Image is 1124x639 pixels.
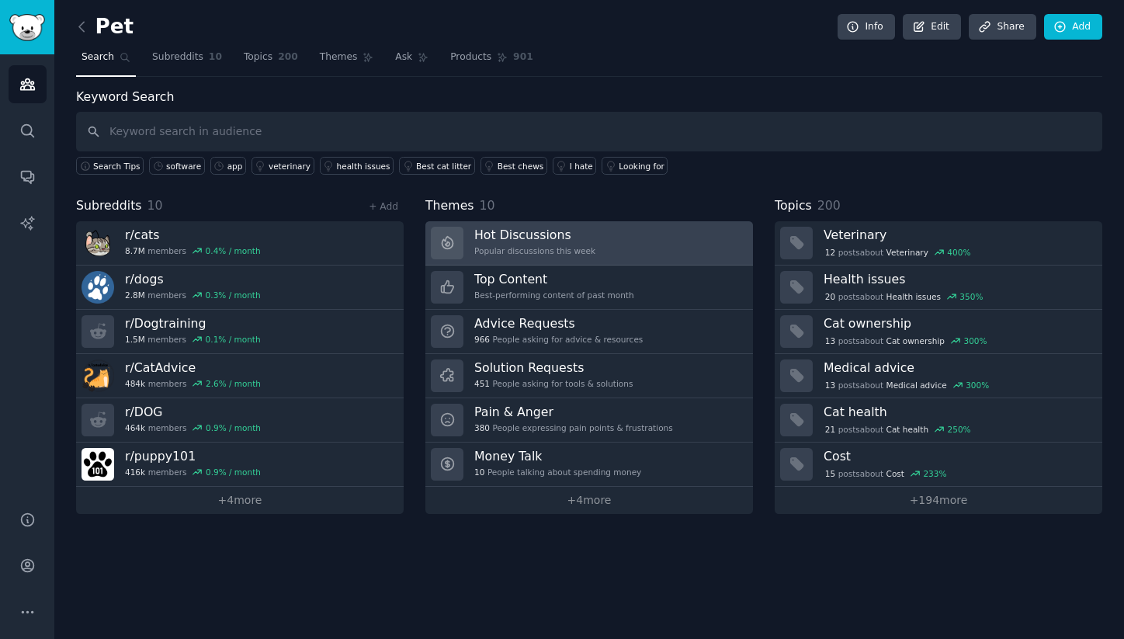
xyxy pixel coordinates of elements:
span: Cat health [886,424,928,435]
input: Keyword search in audience [76,112,1102,151]
span: Search Tips [93,161,140,172]
a: +4more [425,487,753,514]
a: r/dogs2.8Mmembers0.3% / month [76,266,404,310]
h2: Pet [76,15,134,40]
span: 1.5M [125,334,145,345]
span: 10 [474,467,484,478]
span: Cat ownership [886,335,945,346]
a: Share [969,14,1036,40]
span: Cost [886,468,904,479]
a: Best cat litter [399,157,475,175]
span: 13 [825,380,835,391]
img: cats [82,227,114,259]
div: 0.1 % / month [206,334,261,345]
span: 21 [825,424,835,435]
h3: Cat health [824,404,1091,420]
div: People asking for advice & resources [474,334,643,345]
div: Best-performing content of past month [474,290,634,300]
div: 400 % [947,247,970,258]
div: Best chews [498,161,544,172]
a: Best chews [480,157,547,175]
span: Health issues [886,291,941,302]
h3: Top Content [474,271,634,287]
a: Edit [903,14,961,40]
a: Topics200 [238,45,304,77]
div: members [125,334,261,345]
div: members [125,467,261,478]
span: 10 [209,50,222,64]
h3: Advice Requests [474,315,643,332]
span: 484k [125,378,145,389]
div: 300 % [963,335,987,346]
div: app [227,161,243,172]
div: post s about [824,378,990,392]
h3: Medical advice [824,359,1091,376]
img: dogs [82,271,114,304]
div: People expressing pain points & frustrations [474,422,673,433]
a: Medical advice13postsaboutMedical advice300% [775,354,1102,398]
div: post s about [824,245,972,259]
div: members [125,245,261,256]
a: veterinary [252,157,314,175]
a: Looking for [602,157,668,175]
h3: Cat ownership [824,315,1091,332]
span: 200 [278,50,298,64]
a: Add [1044,14,1102,40]
span: 464k [125,422,145,433]
span: 20 [825,291,835,302]
div: People talking about spending money [474,467,641,478]
div: 300 % [966,380,989,391]
span: 10 [480,198,495,213]
span: 200 [817,198,841,213]
div: I hate [570,161,593,172]
span: 901 [513,50,533,64]
span: Ask [395,50,412,64]
div: Looking for [619,161,664,172]
a: Cat ownership13postsaboutCat ownership300% [775,310,1102,354]
div: Popular discussions this week [474,245,595,256]
a: Cat health21postsaboutCat health250% [775,398,1102,443]
span: 10 [147,198,163,213]
span: 451 [474,378,490,389]
div: members [125,290,261,300]
a: Themes [314,45,380,77]
div: Best cat litter [416,161,471,172]
img: CatAdvice [82,359,114,392]
a: r/cats8.7Mmembers0.4% / month [76,221,404,266]
span: Veterinary [886,247,928,258]
a: + Add [369,201,398,212]
h3: Cost [824,448,1091,464]
span: Subreddits [152,50,203,64]
div: 0.3 % / month [206,290,261,300]
div: post s about [824,467,948,481]
div: post s about [824,290,984,304]
h3: Pain & Anger [474,404,673,420]
a: Products901 [445,45,538,77]
a: +194more [775,487,1102,514]
h3: r/ Dogtraining [125,315,261,332]
a: Hot DiscussionsPopular discussions this week [425,221,753,266]
h3: Hot Discussions [474,227,595,243]
div: software [166,161,201,172]
img: GummySearch logo [9,14,45,41]
div: post s about [824,334,988,348]
span: Themes [425,196,474,216]
div: members [125,378,261,389]
span: 416k [125,467,145,478]
a: Veterinary12postsaboutVeterinary400% [775,221,1102,266]
span: 15 [825,468,835,479]
a: Health issues20postsaboutHealth issues350% [775,266,1102,310]
span: Medical advice [886,380,947,391]
div: People asking for tools & solutions [474,378,633,389]
h3: r/ cats [125,227,261,243]
a: Top ContentBest-performing content of past month [425,266,753,310]
span: 8.7M [125,245,145,256]
a: Search [76,45,136,77]
div: health issues [337,161,390,172]
div: 233 % [923,468,946,479]
span: 12 [825,247,835,258]
span: 13 [825,335,835,346]
img: puppy101 [82,448,114,481]
a: app [210,157,246,175]
span: Products [450,50,491,64]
